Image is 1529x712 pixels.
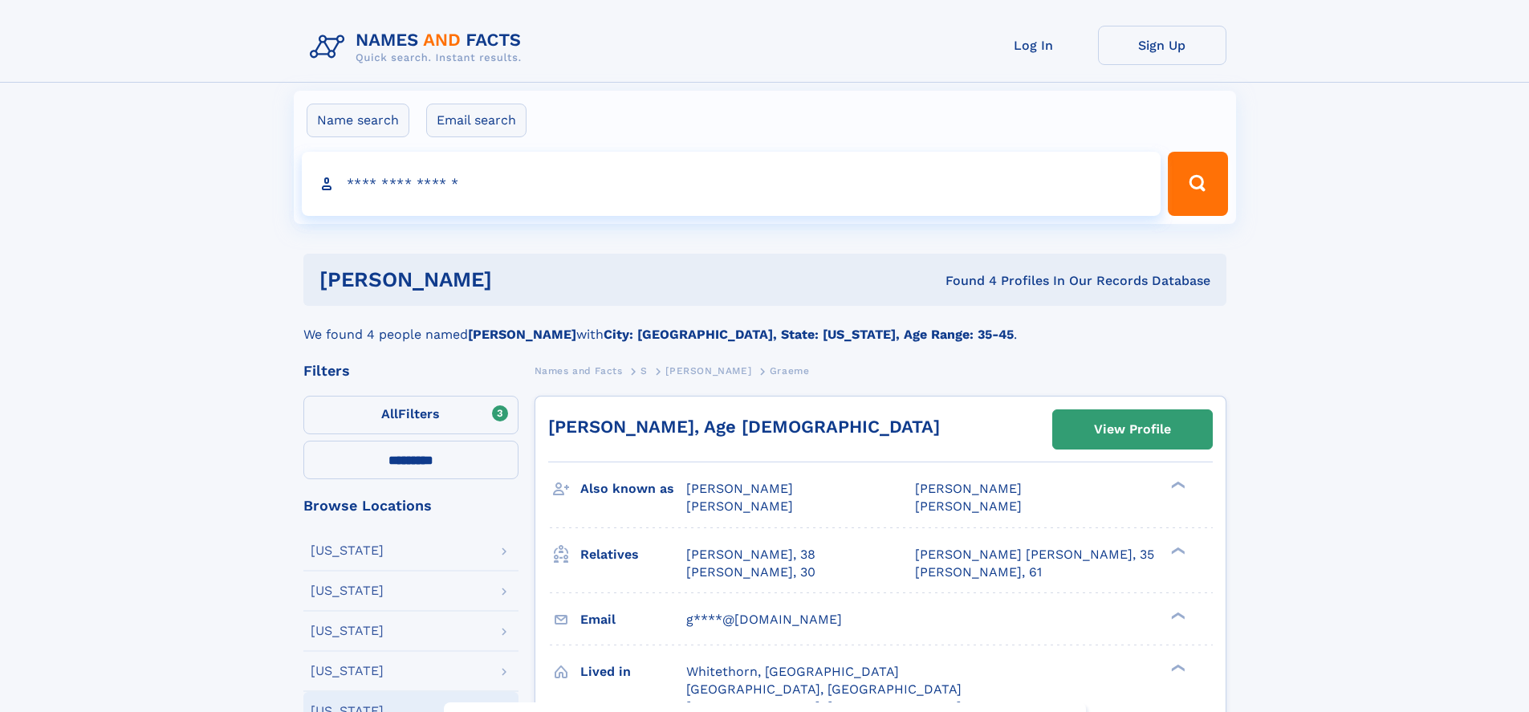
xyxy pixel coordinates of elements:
[307,104,409,137] label: Name search
[770,365,810,376] span: Graeme
[311,584,384,597] div: [US_STATE]
[303,364,518,378] div: Filters
[468,327,576,342] b: [PERSON_NAME]
[686,563,815,581] a: [PERSON_NAME], 30
[686,481,793,496] span: [PERSON_NAME]
[1167,662,1186,673] div: ❯
[915,563,1042,581] a: [PERSON_NAME], 61
[915,481,1022,496] span: [PERSON_NAME]
[915,498,1022,514] span: [PERSON_NAME]
[665,365,751,376] span: [PERSON_NAME]
[303,26,535,69] img: Logo Names and Facts
[535,360,623,380] a: Names and Facts
[686,664,899,679] span: Whitethorn, [GEOGRAPHIC_DATA]
[580,475,686,502] h3: Also known as
[604,327,1014,342] b: City: [GEOGRAPHIC_DATA], State: [US_STATE], Age Range: 35-45
[303,396,518,434] label: Filters
[970,26,1098,65] a: Log In
[915,546,1154,563] a: [PERSON_NAME] [PERSON_NAME], 35
[311,665,384,677] div: [US_STATE]
[1167,610,1186,620] div: ❯
[1094,411,1171,448] div: View Profile
[1168,152,1227,216] button: Search Button
[1098,26,1226,65] a: Sign Up
[686,546,815,563] a: [PERSON_NAME], 38
[311,544,384,557] div: [US_STATE]
[311,625,384,637] div: [US_STATE]
[303,498,518,513] div: Browse Locations
[580,606,686,633] h3: Email
[381,406,398,421] span: All
[303,306,1226,344] div: We found 4 people named with .
[686,681,962,697] span: [GEOGRAPHIC_DATA], [GEOGRAPHIC_DATA]
[686,498,793,514] span: [PERSON_NAME]
[640,365,648,376] span: S
[319,270,719,290] h1: [PERSON_NAME]
[1167,545,1186,555] div: ❯
[718,272,1210,290] div: Found 4 Profiles In Our Records Database
[548,417,940,437] a: [PERSON_NAME], Age [DEMOGRAPHIC_DATA]
[302,152,1161,216] input: search input
[580,541,686,568] h3: Relatives
[580,658,686,686] h3: Lived in
[1053,410,1212,449] a: View Profile
[426,104,527,137] label: Email search
[665,360,751,380] a: [PERSON_NAME]
[1167,480,1186,490] div: ❯
[640,360,648,380] a: S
